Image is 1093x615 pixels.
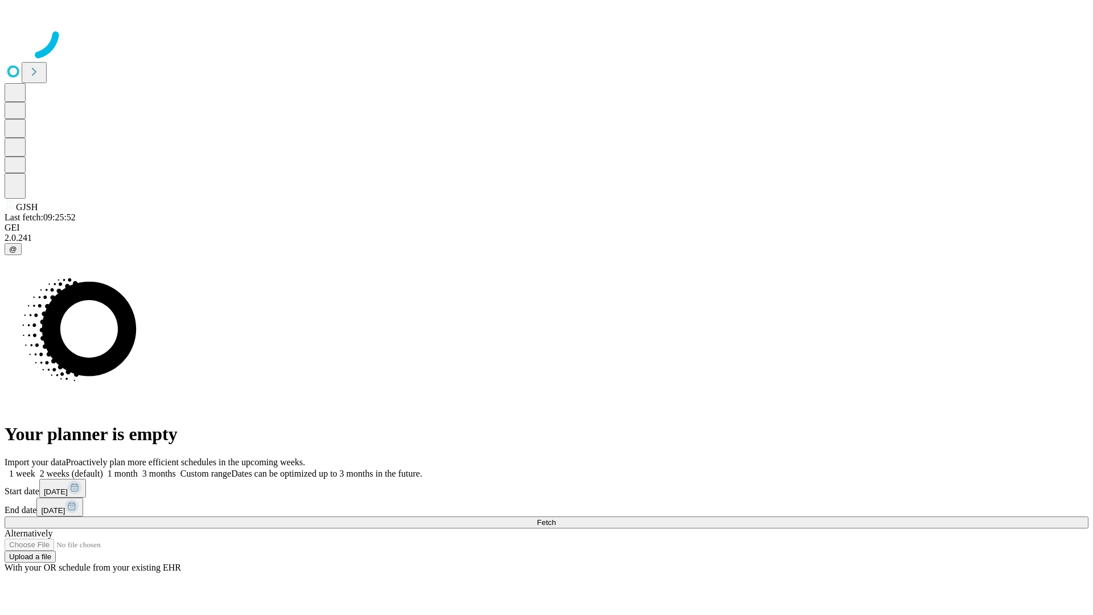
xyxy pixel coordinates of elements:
[66,457,305,467] span: Proactively plan more efficient schedules in the upcoming weeks.
[5,479,1088,498] div: Start date
[5,212,76,222] span: Last fetch: 09:25:52
[16,202,38,212] span: GJSH
[40,469,103,478] span: 2 weeks (default)
[9,245,17,253] span: @
[44,487,68,496] span: [DATE]
[41,506,65,515] span: [DATE]
[5,243,22,255] button: @
[5,551,56,563] button: Upload a file
[142,469,176,478] span: 3 months
[5,223,1088,233] div: GEI
[5,457,66,467] span: Import your data
[5,516,1088,528] button: Fetch
[36,498,83,516] button: [DATE]
[5,233,1088,243] div: 2.0.241
[231,469,422,478] span: Dates can be optimized up to 3 months in the future.
[5,498,1088,516] div: End date
[5,563,181,572] span: With your OR schedule from your existing EHR
[180,469,231,478] span: Custom range
[9,469,35,478] span: 1 week
[5,424,1088,445] h1: Your planner is empty
[5,528,52,538] span: Alternatively
[39,479,86,498] button: [DATE]
[537,518,556,527] span: Fetch
[108,469,138,478] span: 1 month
